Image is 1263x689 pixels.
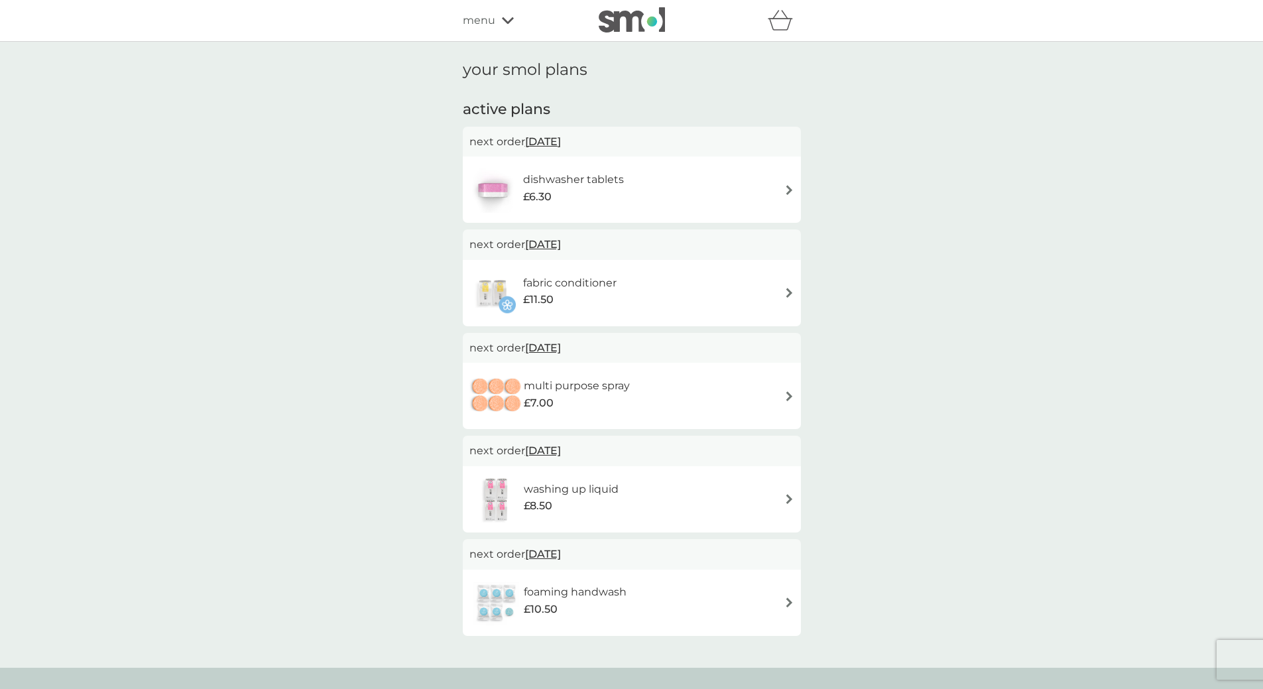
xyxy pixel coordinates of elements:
img: arrow right [784,494,794,504]
h6: multi purpose spray [524,377,630,395]
img: washing up liquid [469,476,524,523]
span: [DATE] [525,335,561,361]
img: multi purpose spray [469,373,524,419]
img: smol [599,7,665,32]
h6: washing up liquid [524,481,619,498]
h6: foaming handwash [524,584,627,601]
h6: dishwasher tablets [523,171,624,188]
img: foaming handwash [469,580,524,626]
p: next order [469,546,794,563]
p: next order [469,442,794,460]
span: £8.50 [524,497,552,515]
p: next order [469,340,794,357]
span: [DATE] [525,541,561,567]
span: £11.50 [523,291,554,308]
img: arrow right [784,185,794,195]
img: arrow right [784,391,794,401]
h6: fabric conditioner [523,275,617,292]
p: next order [469,236,794,253]
img: fabric conditioner [469,270,516,316]
img: dishwasher tablets [469,166,516,213]
h2: active plans [463,99,801,120]
img: arrow right [784,597,794,607]
span: [DATE] [525,438,561,464]
span: £10.50 [524,601,558,618]
img: arrow right [784,288,794,298]
div: basket [768,7,801,34]
span: [DATE] [525,129,561,155]
h1: your smol plans [463,60,801,80]
span: [DATE] [525,231,561,257]
span: menu [463,12,495,29]
span: £6.30 [523,188,552,206]
span: £7.00 [524,395,554,412]
p: next order [469,133,794,151]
